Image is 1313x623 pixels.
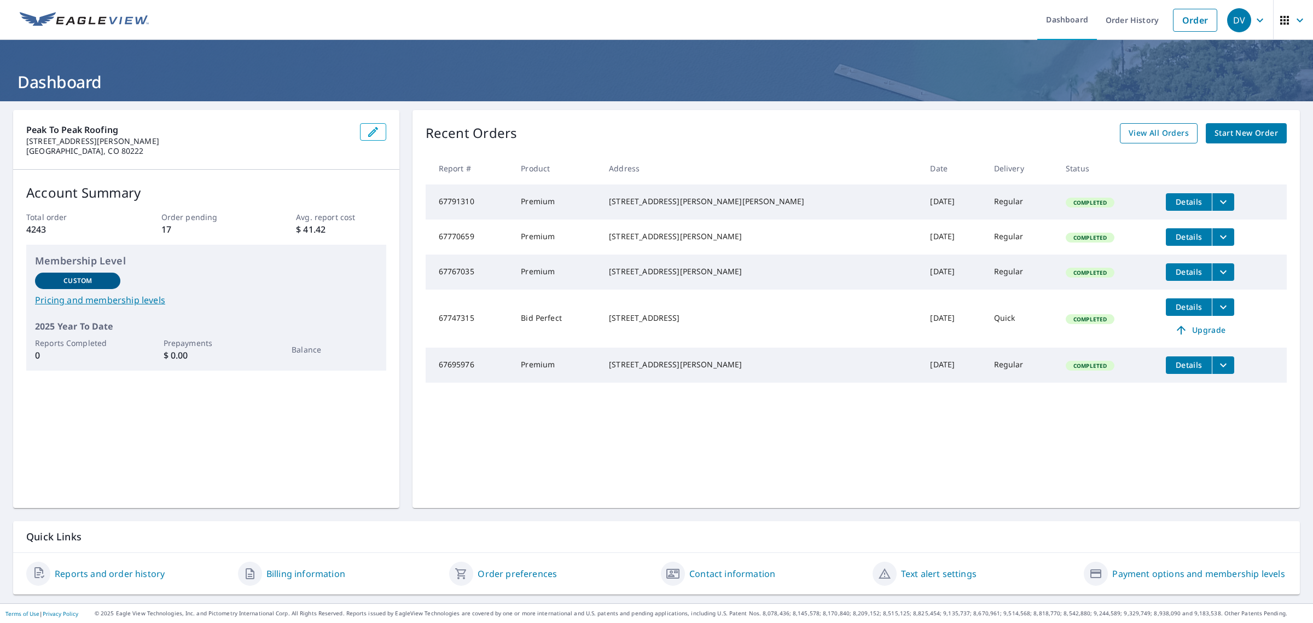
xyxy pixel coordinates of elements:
span: Details [1172,197,1205,207]
p: 0 [35,349,120,362]
p: Reports Completed [35,337,120,349]
div: [STREET_ADDRESS][PERSON_NAME] [609,231,913,242]
td: 67770659 [426,220,513,255]
a: Privacy Policy [43,610,78,618]
a: Terms of Use [5,610,39,618]
p: Balance [292,344,377,355]
button: detailsBtn-67747315 [1166,298,1212,316]
td: [DATE] [921,255,985,290]
th: Delivery [985,152,1058,184]
a: Payment options and membership levels [1112,567,1285,580]
td: Bid Perfect [512,290,600,348]
p: Quick Links [26,530,1287,544]
td: Quick [985,290,1058,348]
p: | [5,610,78,617]
td: [DATE] [921,290,985,348]
td: Premium [512,255,600,290]
span: View All Orders [1129,126,1189,140]
img: EV Logo [20,12,149,28]
span: Completed [1067,362,1113,370]
span: Start New Order [1215,126,1278,140]
a: Text alert settings [901,567,977,580]
td: 67747315 [426,290,513,348]
button: detailsBtn-67695976 [1166,356,1212,374]
p: Membership Level [35,253,377,268]
td: 67767035 [426,255,513,290]
button: detailsBtn-67767035 [1166,263,1212,281]
p: 17 [161,223,251,236]
a: Upgrade [1166,321,1234,339]
span: Details [1172,360,1205,370]
button: detailsBtn-67791310 [1166,193,1212,211]
a: Pricing and membership levels [35,293,377,307]
div: [STREET_ADDRESS][PERSON_NAME] [609,359,913,370]
td: Regular [985,348,1058,383]
span: Upgrade [1172,324,1228,337]
div: DV [1227,8,1251,32]
span: Completed [1067,269,1113,276]
p: Order pending [161,211,251,223]
p: 2025 Year To Date [35,320,377,333]
span: Completed [1067,199,1113,206]
button: filesDropdownBtn-67695976 [1212,356,1234,374]
span: Completed [1067,234,1113,241]
td: 67791310 [426,184,513,220]
td: Regular [985,184,1058,220]
span: Details [1172,232,1205,242]
p: $ 41.42 [296,223,386,236]
p: [GEOGRAPHIC_DATA], CO 80222 [26,146,351,156]
p: 4243 [26,223,116,236]
td: Premium [512,184,600,220]
span: Details [1172,267,1205,277]
p: $ 0.00 [164,349,249,362]
a: Order preferences [478,567,557,580]
td: Premium [512,348,600,383]
td: Premium [512,220,600,255]
td: Regular [985,220,1058,255]
th: Date [921,152,985,184]
p: Custom [63,276,92,286]
td: [DATE] [921,220,985,255]
td: Regular [985,255,1058,290]
p: © 2025 Eagle View Technologies, Inc. and Pictometry International Corp. All Rights Reserved. Repo... [95,609,1308,618]
p: Peak to Peak Roofing [26,123,351,136]
p: Total order [26,211,116,223]
button: filesDropdownBtn-67747315 [1212,298,1234,316]
button: detailsBtn-67770659 [1166,228,1212,246]
button: filesDropdownBtn-67767035 [1212,263,1234,281]
a: Billing information [266,567,345,580]
a: View All Orders [1120,123,1198,143]
button: filesDropdownBtn-67791310 [1212,193,1234,211]
p: [STREET_ADDRESS][PERSON_NAME] [26,136,351,146]
th: Report # [426,152,513,184]
p: Prepayments [164,337,249,349]
p: Account Summary [26,183,386,203]
div: [STREET_ADDRESS][PERSON_NAME] [609,266,913,277]
h1: Dashboard [13,71,1300,93]
th: Address [600,152,921,184]
div: [STREET_ADDRESS][PERSON_NAME][PERSON_NAME] [609,196,913,207]
a: Contact information [689,567,775,580]
td: [DATE] [921,184,985,220]
span: Details [1172,302,1205,312]
th: Product [512,152,600,184]
td: 67695976 [426,348,513,383]
p: Recent Orders [426,123,518,143]
div: [STREET_ADDRESS] [609,313,913,324]
button: filesDropdownBtn-67770659 [1212,228,1234,246]
a: Order [1173,9,1217,32]
a: Start New Order [1206,123,1287,143]
th: Status [1057,152,1157,184]
a: Reports and order history [55,567,165,580]
td: [DATE] [921,348,985,383]
p: Avg. report cost [296,211,386,223]
span: Completed [1067,315,1113,323]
